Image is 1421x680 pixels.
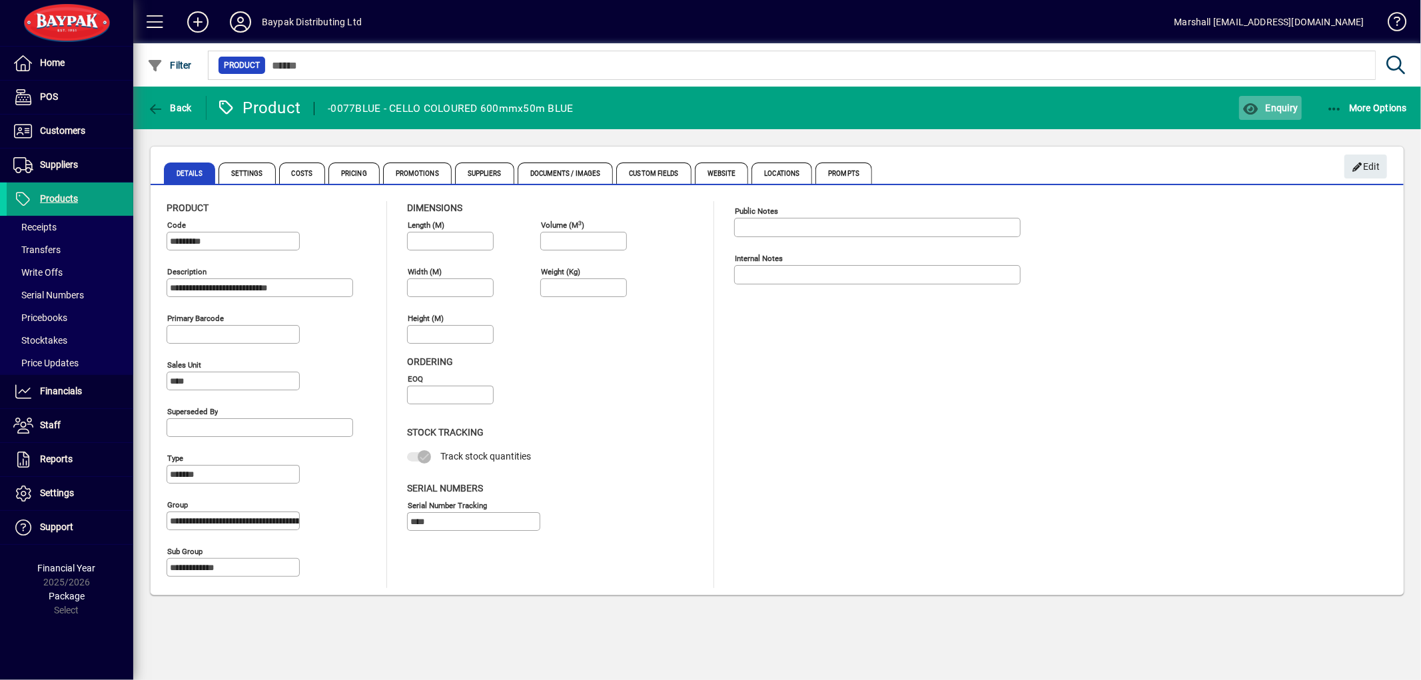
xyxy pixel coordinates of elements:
div: -0077BLUE - CELLO COLOURED 600mmx50m BLUE [328,98,573,119]
a: Home [7,47,133,80]
span: Suppliers [455,163,514,184]
sup: 3 [578,219,582,226]
div: Product [217,97,301,119]
span: Promotions [383,163,452,184]
button: Back [144,96,195,120]
span: Serial Numbers [13,290,84,300]
mat-label: Length (m) [408,220,444,230]
span: Pricing [328,163,380,184]
button: Add [177,10,219,34]
a: POS [7,81,133,114]
a: Staff [7,409,133,442]
a: Receipts [7,216,133,238]
mat-label: Sales unit [167,360,201,370]
span: Product [224,59,260,72]
span: Reports [40,454,73,464]
mat-label: Sub group [167,547,203,556]
span: Costs [279,163,326,184]
span: Custom Fields [616,163,691,184]
div: Baypak Distributing Ltd [262,11,362,33]
span: Website [695,163,749,184]
a: Stocktakes [7,329,133,352]
a: Price Updates [7,352,133,374]
app-page-header-button: Back [133,96,207,120]
mat-label: Group [167,500,188,510]
mat-label: EOQ [408,374,423,384]
button: Profile [219,10,262,34]
button: Enquiry [1239,96,1301,120]
mat-label: Internal Notes [735,254,783,263]
button: More Options [1323,96,1411,120]
span: Settings [219,163,276,184]
span: Back [147,103,192,113]
span: Home [40,57,65,68]
mat-label: Width (m) [408,267,442,276]
span: Enquiry [1242,103,1298,113]
span: Transfers [13,244,61,255]
span: Track stock quantities [440,451,531,462]
span: Products [40,193,78,204]
span: Receipts [13,222,57,232]
span: Stocktakes [13,335,67,346]
mat-label: Superseded by [167,407,218,416]
a: Reports [7,443,133,476]
span: More Options [1326,103,1408,113]
span: Support [40,521,73,532]
span: Product [167,202,209,213]
mat-label: Volume (m ) [541,220,584,230]
span: Suppliers [40,159,78,170]
span: Filter [147,60,192,71]
mat-label: Code [167,220,186,230]
span: Staff [40,420,61,430]
a: Serial Numbers [7,284,133,306]
span: Financial Year [38,563,96,573]
span: Locations [751,163,812,184]
div: Marshall [EMAIL_ADDRESS][DOMAIN_NAME] [1175,11,1364,33]
a: Write Offs [7,261,133,284]
a: Customers [7,115,133,148]
span: Prompts [815,163,872,184]
span: Financials [40,386,82,396]
a: Pricebooks [7,306,133,329]
mat-label: Weight (Kg) [541,267,580,276]
span: Edit [1352,156,1380,178]
span: Settings [40,488,74,498]
a: Transfers [7,238,133,261]
mat-label: Serial Number tracking [408,500,487,510]
span: Package [49,591,85,601]
a: Knowledge Base [1378,3,1404,46]
button: Filter [144,53,195,77]
a: Suppliers [7,149,133,182]
span: Details [164,163,215,184]
button: Edit [1344,155,1387,178]
span: Stock Tracking [407,427,484,438]
span: POS [40,91,58,102]
a: Financials [7,375,133,408]
mat-label: Height (m) [408,314,444,323]
span: Serial Numbers [407,483,483,494]
a: Settings [7,477,133,510]
span: Ordering [407,356,453,367]
mat-label: Primary barcode [167,314,224,323]
span: Write Offs [13,267,63,278]
span: Dimensions [407,202,462,213]
mat-label: Description [167,267,207,276]
mat-label: Public Notes [735,206,778,216]
span: Pricebooks [13,312,67,323]
span: Price Updates [13,358,79,368]
a: Support [7,511,133,544]
span: Documents / Images [518,163,614,184]
mat-label: Type [167,454,183,463]
span: Customers [40,125,85,136]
